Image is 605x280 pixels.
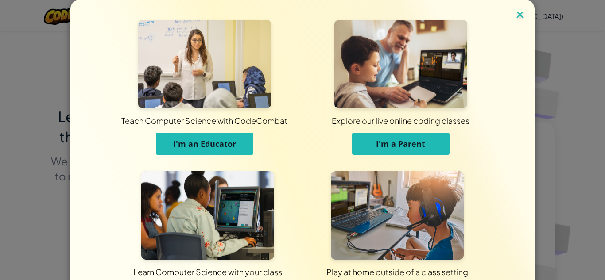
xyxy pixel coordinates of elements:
img: For Parents [334,20,467,108]
img: For Educators [138,20,271,108]
button: I'm an Educator [156,133,253,155]
button: I'm a Parent [352,133,450,155]
img: For Individuals [331,171,464,260]
span: I'm an Educator [173,138,236,149]
img: For Students [141,171,274,260]
span: I'm a Parent [376,138,425,149]
img: close icon [514,9,526,22]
